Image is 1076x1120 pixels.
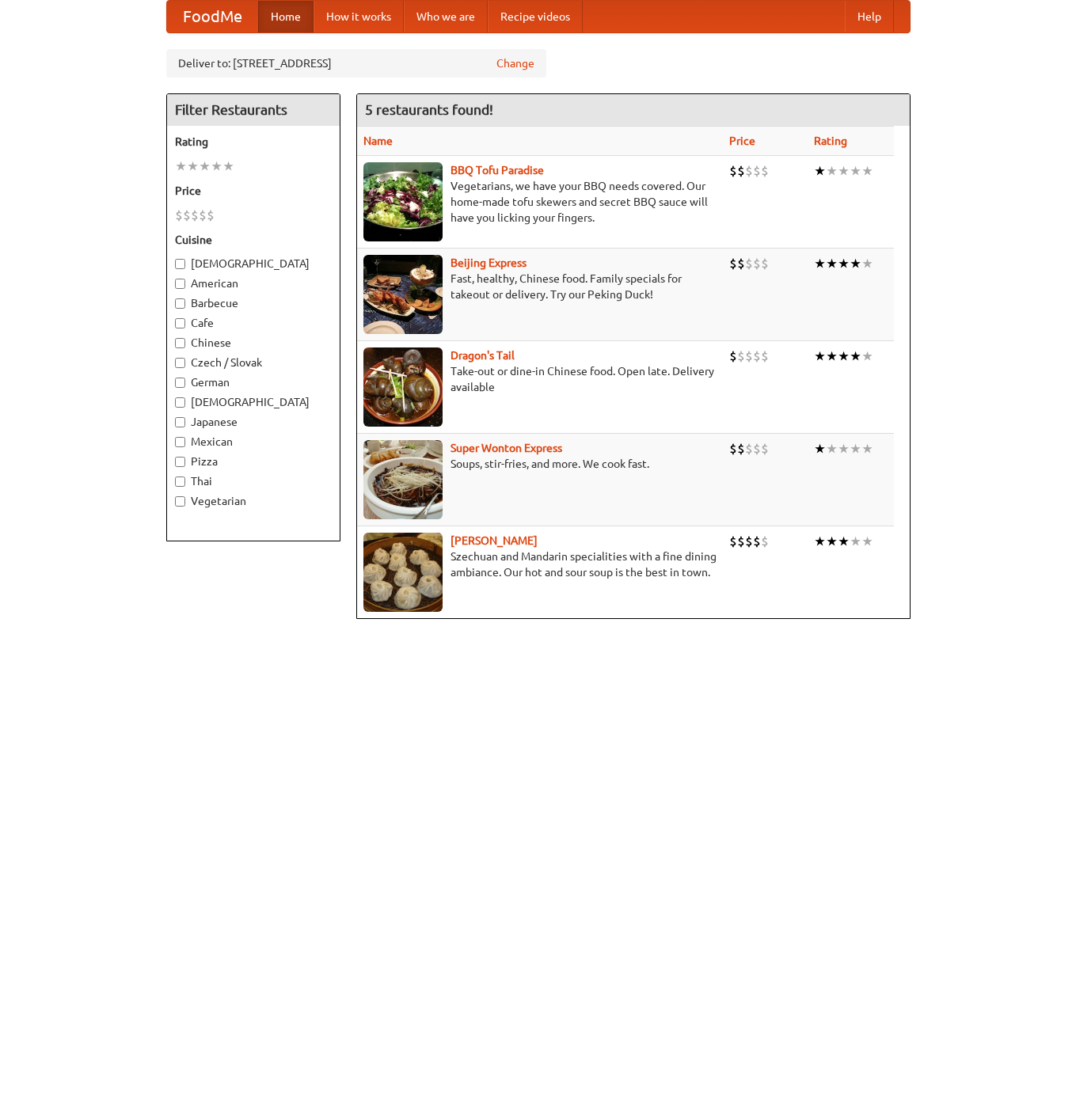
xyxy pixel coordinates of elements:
[861,347,873,365] li: ★
[826,255,838,272] li: ★
[729,440,737,457] li: $
[761,440,769,457] li: $
[451,442,562,454] a: Super Wonton Express
[737,162,745,180] li: $
[451,534,538,547] a: [PERSON_NAME]
[175,315,332,331] label: Cafe
[175,358,185,368] input: Czech / Slovak
[814,347,826,365] li: ★
[745,440,753,457] li: $
[175,183,332,199] h5: Price
[166,49,546,78] div: Deliver to: [STREET_ADDRESS]
[175,437,185,447] input: Mexican
[850,255,861,272] li: ★
[850,162,861,180] li: ★
[363,347,443,427] img: dragon.jpg
[175,318,185,328] input: Cafe
[211,158,222,175] li: ★
[175,279,185,289] input: American
[737,533,745,550] li: $
[167,1,258,32] a: FoodMe
[814,440,826,457] li: ★
[838,347,850,365] li: ★
[314,1,404,32] a: How it works
[761,255,769,272] li: $
[745,162,753,180] li: $
[729,533,737,550] li: $
[850,347,861,365] li: ★
[737,440,745,457] li: $
[761,162,769,180] li: $
[826,533,838,550] li: ★
[745,255,753,272] li: $
[488,1,583,32] a: Recipe videos
[838,440,850,457] li: ★
[826,440,838,457] li: ★
[496,55,534,71] a: Change
[175,207,183,224] li: $
[363,255,443,334] img: beijing.jpg
[187,158,199,175] li: ★
[363,440,443,519] img: superwonton.jpg
[167,94,340,126] h4: Filter Restaurants
[404,1,488,32] a: Who we are
[175,374,332,390] label: German
[814,533,826,550] li: ★
[199,158,211,175] li: ★
[729,162,737,180] li: $
[365,102,493,117] ng-pluralize: 5 restaurants found!
[175,496,185,507] input: Vegetarian
[363,178,717,226] p: Vegetarians, we have your BBQ needs covered. Our home-made tofu skewers and secret BBQ sauce will...
[175,298,185,309] input: Barbecue
[753,347,761,365] li: $
[838,162,850,180] li: ★
[761,533,769,550] li: $
[363,135,393,147] a: Name
[175,378,185,388] input: German
[175,256,332,271] label: [DEMOGRAPHIC_DATA]
[175,158,187,175] li: ★
[814,162,826,180] li: ★
[850,440,861,457] li: ★
[175,394,332,410] label: [DEMOGRAPHIC_DATA]
[745,347,753,365] li: $
[814,255,826,272] li: ★
[175,232,332,248] h5: Cuisine
[175,397,185,408] input: [DEMOGRAPHIC_DATA]
[175,134,332,150] h5: Rating
[363,456,717,472] p: Soups, stir-fries, and more. We cook fast.
[363,363,717,395] p: Take-out or dine-in Chinese food. Open late. Delivery available
[861,255,873,272] li: ★
[199,207,207,224] li: $
[175,493,332,509] label: Vegetarian
[861,162,873,180] li: ★
[258,1,314,32] a: Home
[850,533,861,550] li: ★
[761,347,769,365] li: $
[861,533,873,550] li: ★
[745,533,753,550] li: $
[175,338,185,348] input: Chinese
[729,135,755,147] a: Price
[175,414,332,430] label: Japanese
[753,162,761,180] li: $
[363,549,717,580] p: Szechuan and Mandarin specialities with a fine dining ambiance. Our hot and sour soup is the best...
[861,440,873,457] li: ★
[451,256,527,269] b: Beijing Express
[729,255,737,272] li: $
[175,275,332,291] label: American
[451,164,544,177] a: BBQ Tofu Paradise
[175,457,185,467] input: Pizza
[451,349,515,362] a: Dragon's Tail
[363,162,443,241] img: tofuparadise.jpg
[207,207,215,224] li: $
[737,255,745,272] li: $
[183,207,191,224] li: $
[175,473,332,489] label: Thai
[826,347,838,365] li: ★
[814,135,847,147] a: Rating
[363,533,443,612] img: shandong.jpg
[826,162,838,180] li: ★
